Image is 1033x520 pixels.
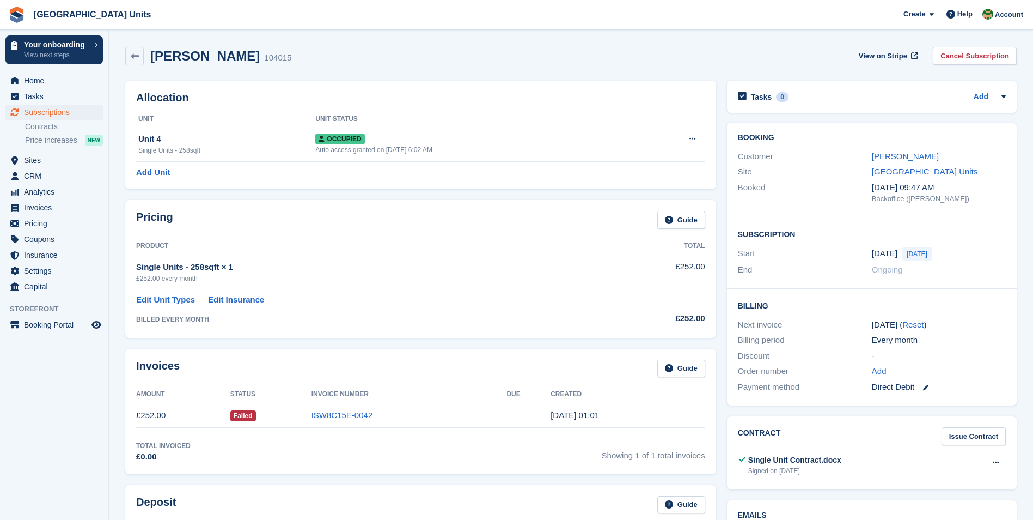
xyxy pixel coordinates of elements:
a: Issue Contract [942,427,1006,445]
h2: Booking [738,134,1006,142]
div: [DATE] 09:47 AM [872,182,1006,194]
span: Price increases [25,135,77,146]
div: Every month [872,334,1006,347]
a: Edit Insurance [208,294,264,306]
span: Account [995,9,1023,20]
div: £252.00 [598,312,705,325]
div: Single Unit Contract.docx [748,455,841,466]
div: Single Units - 258sqft × 1 [136,261,598,274]
a: Guide [657,211,705,229]
th: Total [598,238,705,255]
span: Home [24,73,89,88]
a: Your onboarding View next steps [5,35,103,64]
span: Sites [24,153,89,168]
th: Product [136,238,598,255]
div: BILLED EVERY MONTH [136,315,598,324]
th: Invoice Number [311,386,507,403]
a: ISW8C15E-0042 [311,410,373,420]
a: menu [5,153,103,168]
span: Analytics [24,184,89,199]
a: Reset [902,320,924,329]
a: Add [974,91,988,104]
span: Subscriptions [24,105,89,120]
a: View on Stripe [854,47,920,65]
div: £252.00 every month [136,274,598,283]
a: Add Unit [136,166,170,179]
div: Customer [738,150,872,163]
span: Insurance [24,247,89,263]
span: Showing 1 of 1 total invoices [602,441,705,463]
div: Payment method [738,381,872,394]
span: Capital [24,279,89,294]
div: 0 [776,92,788,102]
div: End [738,264,872,276]
span: Failed [230,410,256,421]
a: menu [5,184,103,199]
a: Add [872,365,887,378]
a: menu [5,105,103,120]
h2: Invoices [136,360,180,378]
td: £252.00 [598,255,705,289]
span: Occupied [315,134,364,144]
a: menu [5,317,103,332]
span: Tasks [24,89,89,104]
span: Pricing [24,216,89,231]
a: Cancel Subscription [933,47,1017,65]
a: Price increases NEW [25,134,103,146]
span: Create [903,9,925,20]
div: Start [738,247,872,261]
a: Preview store [90,318,103,331]
a: menu [5,279,103,294]
h2: Allocation [136,92,705,104]
p: Your onboarding [24,41,89,49]
h2: Deposit [136,496,176,514]
h2: Emails [738,511,1006,520]
span: Invoices [24,200,89,215]
div: Discount [738,350,872,362]
p: View next steps [24,50,89,60]
h2: Billing [738,300,1006,311]
div: Site [738,166,872,178]
div: - [872,350,1006,362]
a: menu [5,263,103,279]
th: Status [230,386,311,403]
span: Help [957,9,973,20]
a: menu [5,216,103,231]
a: menu [5,200,103,215]
td: £252.00 [136,403,230,428]
div: NEW [85,135,103,146]
div: [DATE] ( ) [872,319,1006,331]
h2: [PERSON_NAME] [150,49,260,63]
span: Coupons [24,232,89,247]
div: Signed on [DATE] [748,466,841,476]
time: 2025-09-01 00:00:00 UTC [872,247,897,260]
div: Backoffice ([PERSON_NAME]) [872,194,1006,204]
h2: Pricing [136,211,173,229]
div: Direct Debit [872,381,1006,394]
th: Due [506,386,551,403]
a: [GEOGRAPHIC_DATA] Units [29,5,155,23]
a: Guide [657,496,705,514]
div: Next invoice [738,319,872,331]
div: Total Invoiced [136,441,191,451]
div: £0.00 [136,451,191,463]
th: Created [551,386,705,403]
a: menu [5,89,103,104]
a: [GEOGRAPHIC_DATA] Units [872,167,977,176]
span: View on Stripe [859,51,907,62]
h2: Contract [738,427,781,445]
a: menu [5,168,103,184]
a: Contracts [25,122,103,132]
a: menu [5,247,103,263]
span: Storefront [10,304,108,315]
a: Guide [657,360,705,378]
span: CRM [24,168,89,184]
span: Booking Portal [24,317,89,332]
div: Booked [738,182,872,204]
h2: Tasks [751,92,772,102]
time: 2025-09-01 00:01:05 UTC [551,410,599,420]
span: Ongoing [872,265,903,274]
a: Edit Unit Types [136,294,195,306]
div: Order number [738,365,872,378]
span: [DATE] [902,247,932,261]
